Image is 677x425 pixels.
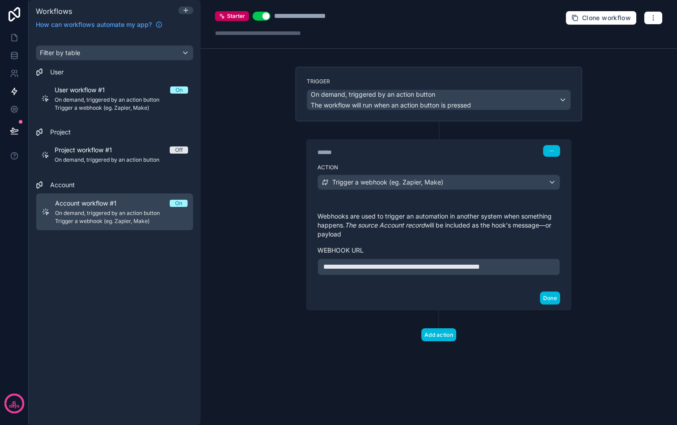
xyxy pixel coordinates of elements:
em: The source Account record [345,221,425,229]
span: Workflows [36,7,72,16]
span: Starter [227,13,245,20]
button: Add action [421,328,456,341]
button: Done [540,292,560,305]
button: Clone workflow [566,11,637,25]
span: On demand, triggered by an action button [311,90,435,99]
label: Webhook url [317,246,560,255]
a: How can workflows automate my app? [32,20,166,29]
span: How can workflows automate my app? [36,20,152,29]
button: Trigger a webhook (eg. Zapier, Make) [317,175,560,190]
button: On demand, triggered by an action buttonThe workflow will run when an action button is pressed [307,90,571,110]
label: Trigger [307,78,571,85]
span: Trigger a webhook (eg. Zapier, Make) [332,178,443,187]
span: The workflow will run when an action button is pressed [311,101,471,109]
p: 6 [12,399,16,408]
p: Webhooks are used to trigger an automation in another system when something happens. will be incl... [317,212,560,239]
p: days [9,403,20,410]
label: Action [317,164,560,171]
span: Clone workflow [582,14,631,22]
